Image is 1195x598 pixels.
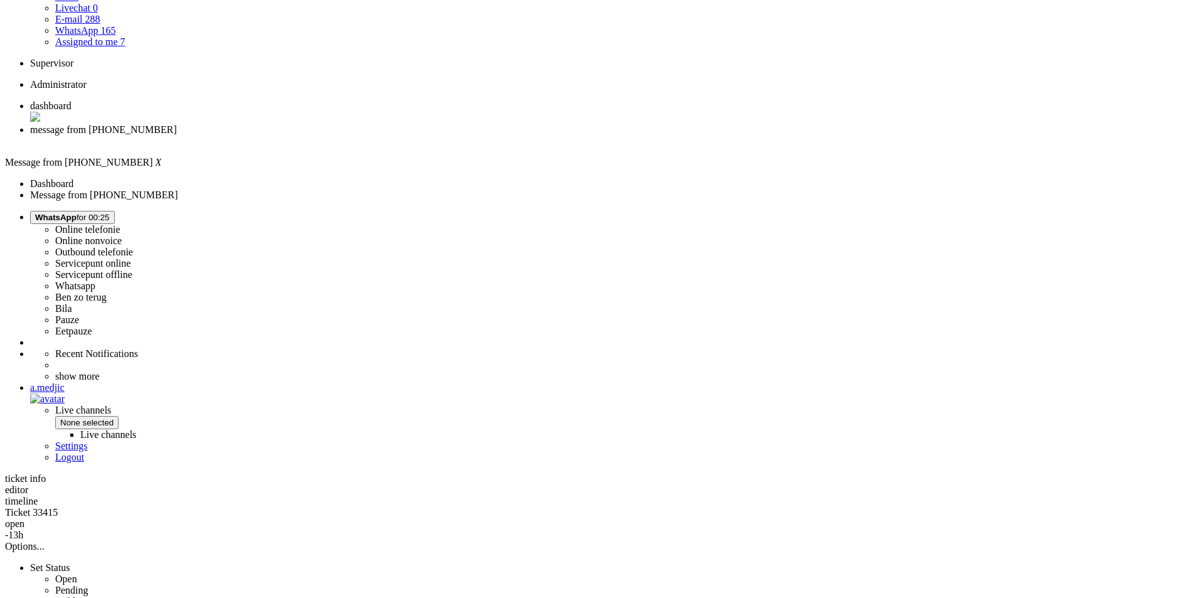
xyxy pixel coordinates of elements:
label: Online nonvoice [55,235,122,246]
a: Livechat 0 [55,3,98,13]
span: WhatsApp [35,213,77,222]
label: Eetpauze [55,326,92,336]
label: Servicepunt online [55,258,130,269]
label: Live channels [80,429,136,440]
div: -13h [5,530,1190,541]
div: Close tab [30,136,1190,147]
label: Bila [55,303,72,314]
button: WhatsAppfor 00:25 [30,211,115,224]
div: open [5,518,1190,530]
div: Ticket 33415 [5,507,1190,518]
li: Supervisor [30,58,1190,69]
span: 7 [120,36,125,47]
span: 165 [100,25,115,36]
span: Open [55,574,77,584]
a: a.medjic [30,382,1190,404]
a: Assigned to me 7 [55,36,125,47]
button: None selected [55,416,119,429]
a: E-mail 288 [55,14,100,24]
span: Set Status [30,562,70,573]
li: Open [55,574,1190,585]
label: Pauze [55,314,79,325]
span: Message from [PHONE_NUMBER] [5,157,153,168]
span: for 00:25 [35,213,110,222]
span: dashboard [30,100,72,111]
img: avatar [30,393,65,405]
div: a.medjic [30,382,1190,393]
li: Dashboard [30,100,1190,124]
div: ticket info [5,473,1190,484]
li: Recent Notifications [55,348,1190,360]
span: Live channels [55,405,1190,440]
label: Outbound telefonie [55,247,133,257]
label: Ben zo terug [55,292,107,302]
label: Online telefonie [55,224,120,235]
div: timeline [5,496,1190,507]
a: show more [55,371,100,382]
span: Assigned to me [55,36,118,47]
li: 33415 [30,124,1190,147]
label: Servicepunt offline [55,269,132,280]
a: Settings [55,440,88,451]
span: E-mail [55,14,83,24]
span: message from [PHONE_NUMBER] [30,124,177,135]
div: Options... [5,541,1190,552]
div: Close tab [30,112,1190,124]
span: WhatsApp [55,25,98,36]
a: Logout [55,452,84,462]
body: Rich Text Area. Press ALT-0 for help. [5,5,183,27]
img: ic_close.svg [30,112,40,122]
label: Whatsapp [55,280,95,291]
span: Livechat [55,3,90,13]
a: WhatsApp 165 [55,25,115,36]
span: None selected [60,418,114,427]
li: WhatsAppfor 00:25 Online telefonieOnline nonvoiceOutbound telefonieServicepunt onlineServicepunt ... [30,211,1190,337]
div: editor [5,484,1190,496]
li: Message from [PHONE_NUMBER] [30,190,1190,201]
li: Pending [55,585,1190,596]
span: 0 [93,3,98,13]
li: Administrator [30,79,1190,90]
i: X [156,157,162,168]
li: Dashboard [30,178,1190,190]
span: Pending [55,585,88,595]
span: 288 [85,14,100,24]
